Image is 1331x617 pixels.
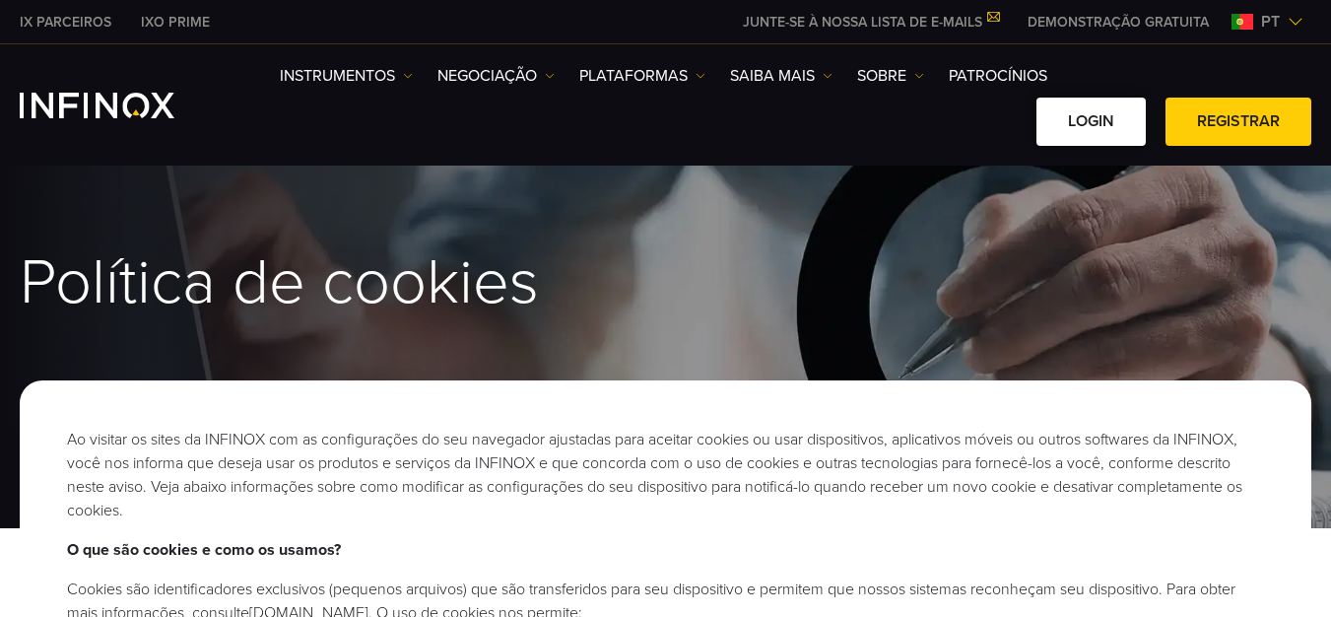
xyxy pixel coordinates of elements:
[20,93,221,118] a: INFINOX Logo
[1036,98,1146,146] a: Login
[1165,98,1311,146] a: Registrar
[949,64,1047,88] a: Patrocínios
[20,249,1311,316] h1: Política de cookies
[126,12,225,33] a: INFINOX
[280,64,413,88] a: Instrumentos
[67,538,1264,562] p: O que são cookies e como os usamos?
[5,12,126,33] a: INFINOX
[579,64,705,88] a: PLATAFORMAS
[1013,12,1224,33] a: INFINOX MENU
[67,428,1264,522] p: Ao visitar os sites da INFINOX com as configurações do seu navegador ajustadas para aceitar cooki...
[1253,10,1288,34] span: pt
[437,64,555,88] a: NEGOCIAÇÃO
[730,64,832,88] a: Saiba mais
[728,14,1013,31] a: JUNTE-SE À NOSSA LISTA DE E-MAILS
[857,64,924,88] a: SOBRE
